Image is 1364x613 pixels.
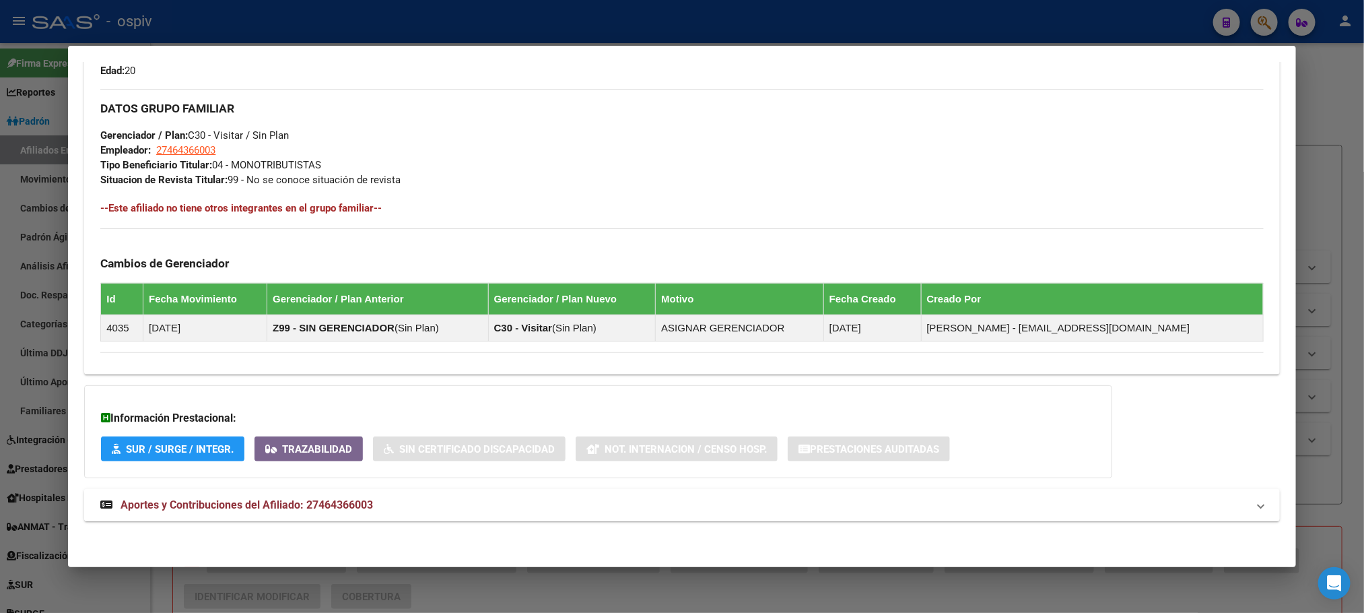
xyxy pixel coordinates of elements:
button: SUR / SURGE / INTEGR. [101,437,244,461]
strong: Tipo Beneficiario Titular: [100,159,212,171]
span: Not. Internacion / Censo Hosp. [605,443,767,455]
td: 4035 [101,315,143,341]
th: Fecha Movimiento [143,283,267,315]
strong: Z99 - SIN GERENCIADOR [273,322,395,333]
th: Gerenciador / Plan Nuevo [488,283,656,315]
h3: DATOS GRUPO FAMILIAR [100,101,1263,116]
h4: --Este afiliado no tiene otros integrantes en el grupo familiar-- [100,201,1263,216]
span: C30 - Visitar / Sin Plan [100,129,289,141]
td: ASIGNAR GERENCIADOR [656,315,824,341]
button: Not. Internacion / Censo Hosp. [576,437,778,461]
button: Trazabilidad [254,437,363,461]
strong: Situacion de Revista Titular: [100,174,228,186]
span: [DATE] [100,50,185,62]
div: Open Intercom Messenger [1318,567,1351,600]
span: Sin Plan [398,322,436,333]
span: Sin Plan [555,322,593,333]
mat-expansion-panel-header: Aportes y Contribuciones del Afiliado: 27464366003 [84,489,1279,521]
strong: C30 - Visitar [494,322,552,333]
span: 04 - MONOTRIBUTISTAS [100,159,321,171]
span: Sin Certificado Discapacidad [399,443,555,455]
span: Prestaciones Auditadas [810,443,939,455]
th: Motivo [656,283,824,315]
th: Fecha Creado [823,283,921,315]
td: [PERSON_NAME] - [EMAIL_ADDRESS][DOMAIN_NAME] [921,315,1263,341]
strong: Nacimiento: [100,50,155,62]
th: Creado Por [921,283,1263,315]
span: SUR / SURGE / INTEGR. [126,443,234,455]
td: ( ) [267,315,488,341]
td: [DATE] [823,315,921,341]
span: Aportes y Contribuciones del Afiliado: 27464366003 [121,498,373,511]
td: ( ) [488,315,656,341]
strong: Edad: [100,65,125,77]
h3: Información Prestacional: [101,410,1095,426]
span: 27464366003 [156,144,215,156]
span: 20 [100,65,135,77]
span: 99 - No se conoce situación de revista [100,174,401,186]
button: Sin Certificado Discapacidad [373,437,566,461]
h3: Cambios de Gerenciador [100,256,1263,271]
span: Trazabilidad [282,443,352,455]
button: Prestaciones Auditadas [788,437,950,461]
strong: Empleador: [100,144,151,156]
td: [DATE] [143,315,267,341]
th: Gerenciador / Plan Anterior [267,283,488,315]
th: Id [101,283,143,315]
strong: Gerenciador / Plan: [100,129,188,141]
